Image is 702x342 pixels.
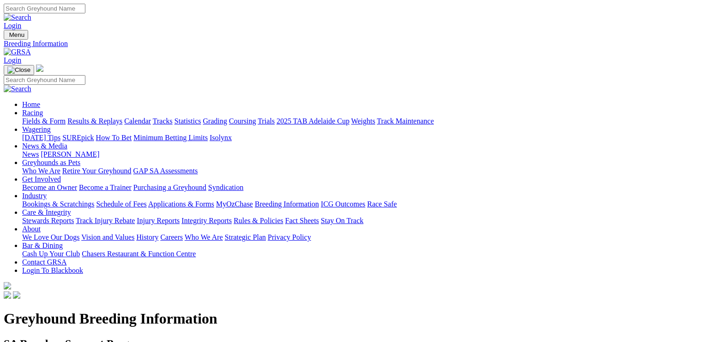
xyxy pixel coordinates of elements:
[4,65,34,75] button: Toggle navigation
[22,192,47,200] a: Industry
[4,75,85,85] input: Search
[22,183,77,191] a: Become an Owner
[22,142,67,150] a: News & Media
[22,117,66,125] a: Fields & Form
[22,242,63,249] a: Bar & Dining
[285,217,319,224] a: Fact Sheets
[4,22,21,29] a: Login
[22,225,41,233] a: About
[76,217,135,224] a: Track Injury Rebate
[203,117,227,125] a: Grading
[137,217,180,224] a: Injury Reports
[133,134,208,142] a: Minimum Betting Limits
[181,217,232,224] a: Integrity Reports
[4,40,698,48] a: Breeding Information
[22,217,698,225] div: Care & Integrity
[377,117,434,125] a: Track Maintenance
[22,159,80,166] a: Greyhounds as Pets
[79,183,132,191] a: Become a Trainer
[22,150,39,158] a: News
[268,233,311,241] a: Privacy Policy
[82,250,196,258] a: Chasers Restaurant & Function Centre
[234,217,283,224] a: Rules & Policies
[22,208,71,216] a: Care & Integrity
[160,233,183,241] a: Careers
[321,217,363,224] a: Stay On Track
[22,258,66,266] a: Contact GRSA
[153,117,173,125] a: Tracks
[81,233,134,241] a: Vision and Values
[96,134,132,142] a: How To Bet
[22,150,698,159] div: News & Media
[9,31,24,38] span: Menu
[4,282,11,289] img: logo-grsa-white.png
[22,134,698,142] div: Wagering
[4,30,28,40] button: Toggle navigation
[4,56,21,64] a: Login
[258,117,275,125] a: Trials
[255,200,319,208] a: Breeding Information
[22,233,79,241] a: We Love Our Dogs
[22,100,40,108] a: Home
[210,134,232,142] a: Isolynx
[4,291,11,299] img: facebook.svg
[13,291,20,299] img: twitter.svg
[4,85,31,93] img: Search
[216,200,253,208] a: MyOzChase
[4,13,31,22] img: Search
[276,117,349,125] a: 2025 TAB Adelaide Cup
[22,233,698,242] div: About
[229,117,256,125] a: Coursing
[22,134,60,142] a: [DATE] Tips
[133,183,206,191] a: Purchasing a Greyhound
[22,183,698,192] div: Get Involved
[133,167,198,175] a: GAP SA Assessments
[96,200,146,208] a: Schedule of Fees
[4,310,698,327] h1: Greyhound Breeding Information
[22,266,83,274] a: Login To Blackbook
[185,233,223,241] a: Who We Are
[4,48,31,56] img: GRSA
[22,200,698,208] div: Industry
[136,233,158,241] a: History
[62,134,94,142] a: SUREpick
[22,250,80,258] a: Cash Up Your Club
[22,109,43,117] a: Racing
[22,217,74,224] a: Stewards Reports
[22,117,698,125] div: Racing
[174,117,201,125] a: Statistics
[7,66,30,74] img: Close
[67,117,122,125] a: Results & Replays
[22,167,60,175] a: Who We Are
[22,175,61,183] a: Get Involved
[22,125,51,133] a: Wagering
[321,200,365,208] a: ICG Outcomes
[22,200,94,208] a: Bookings & Scratchings
[367,200,396,208] a: Race Safe
[22,167,698,175] div: Greyhounds as Pets
[208,183,243,191] a: Syndication
[36,65,43,72] img: logo-grsa-white.png
[41,150,99,158] a: [PERSON_NAME]
[62,167,132,175] a: Retire Your Greyhound
[351,117,375,125] a: Weights
[148,200,214,208] a: Applications & Forms
[225,233,266,241] a: Strategic Plan
[4,4,85,13] input: Search
[22,250,698,258] div: Bar & Dining
[124,117,151,125] a: Calendar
